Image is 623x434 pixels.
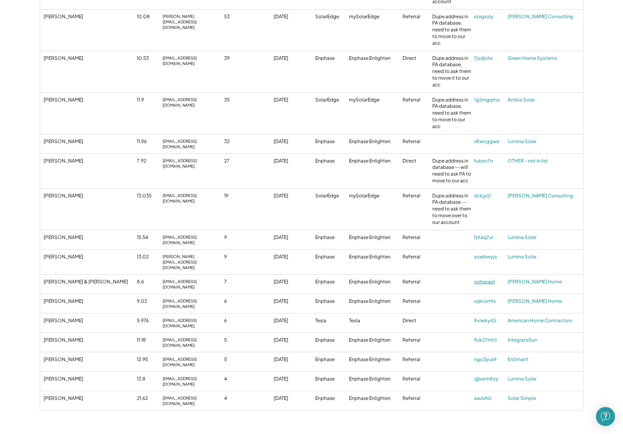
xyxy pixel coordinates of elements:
div: [PERSON_NAME] [44,376,135,382]
a: asulvhic [474,395,506,402]
div: 7 [224,279,272,285]
div: [PERSON_NAME] [44,138,135,145]
div: Referral [403,298,431,305]
div: [EMAIL_ADDRESS][DOMAIN_NAME] [163,298,222,309]
div: 11.9 [137,97,161,103]
a: oohszapl [474,279,506,285]
div: 10.53 [137,55,161,62]
div: Dupe address in PA database, need to ask them to move to our acc [433,13,472,47]
div: 6 [224,317,272,324]
div: [PERSON_NAME] [44,337,135,344]
div: [DATE] [274,317,314,324]
div: [PERSON_NAME] [44,158,135,164]
div: Enphase [316,337,347,344]
div: Enphase [316,138,347,145]
div: 12.95 [137,356,161,363]
a: [PERSON_NAME] Consulting [508,13,579,20]
div: 11.18 [137,337,161,344]
a: dckjyij1 [474,193,506,199]
div: 35 [224,97,272,103]
a: fj4aq2xl [474,234,506,241]
div: Referral [403,97,431,103]
a: Green Home Systems [508,55,579,62]
div: SolarEdge [316,97,347,103]
div: SolarEdge [316,193,347,199]
div: [PERSON_NAME] & [PERSON_NAME] [44,279,135,285]
div: Enphase [316,158,347,164]
div: [DATE] [274,254,314,260]
a: 9uk27mh1 [474,337,506,344]
a: Lumina Solar [508,254,579,260]
a: v8wcggwe [474,138,506,145]
div: [EMAIL_ADDRESS][DOMAIN_NAME] [163,356,222,367]
div: [DATE] [274,55,314,62]
div: [EMAIL_ADDRESS][DOMAIN_NAME] [163,279,222,290]
div: [EMAIL_ADDRESS][DOMAIN_NAME] [163,395,222,406]
div: 6 [224,298,272,305]
div: Enphase [316,298,347,305]
a: Lumina Solar [508,138,579,145]
div: Referral [403,376,431,382]
div: [DATE] [274,97,314,103]
div: Referral [403,254,431,260]
div: Enphase Enlighten [349,298,401,305]
div: Enphase Enlighten [349,337,401,344]
div: [DATE] [274,13,314,20]
a: 9xiwky45 [474,317,506,324]
div: Referral [403,138,431,145]
div: [PERSON_NAME] [44,13,135,20]
div: [DATE] [274,356,314,363]
div: mySolarEdge [349,97,401,103]
div: 27 [224,158,272,164]
div: 13.8 [137,376,161,382]
div: 7.92 [137,158,161,164]
div: [EMAIL_ADDRESS][DOMAIN_NAME] [163,234,222,245]
div: 10.08 [137,13,161,20]
div: [PERSON_NAME] [44,193,135,199]
div: Tesla [316,317,347,324]
div: [DATE] [274,395,314,402]
div: [EMAIL_ADDRESS][DOMAIN_NAME] [163,55,222,66]
a: [PERSON_NAME] Home [508,298,579,305]
div: [PERSON_NAME] [44,254,135,260]
div: [EMAIL_ADDRESS][DOMAIN_NAME] [163,97,222,108]
div: Enphase Enlighten [349,279,401,285]
a: sowbwyjs [474,254,506,260]
div: [DATE] [274,337,314,344]
a: 1g2mgqmo [474,97,506,103]
div: [EMAIL_ADDRESS][DOMAIN_NAME] [163,158,222,169]
a: [PERSON_NAME] Home [508,279,579,285]
div: Open Intercom Messenger [596,407,615,426]
a: Ambia Solar [508,97,579,103]
div: Enphase Enlighten [349,356,401,363]
div: Tesla [349,317,401,324]
div: Enphase [316,376,347,382]
div: [PERSON_NAME] [44,317,135,324]
div: 9 [224,254,272,260]
div: Direct [403,317,431,324]
div: 9 [224,234,272,241]
a: qjbwm8zy [474,376,506,382]
div: 21.62 [137,395,161,402]
div: Direct [403,158,431,164]
div: 39 [224,55,272,62]
a: [PERSON_NAME] Consulting [508,193,579,199]
div: 4 [224,395,272,402]
div: Referral [403,356,431,363]
div: [PERSON_NAME] [44,97,135,103]
div: [PERSON_NAME] [44,55,135,62]
div: [PERSON_NAME] [44,298,135,305]
div: 13.02 [137,254,161,260]
div: [EMAIL_ADDRESS][DOMAIN_NAME] [163,138,222,149]
div: Dupe address in PA database, need to ask them to move it to our acc [433,55,472,88]
div: [PERSON_NAME][EMAIL_ADDRESS][DOMAIN_NAME] [163,13,222,30]
div: [PERSON_NAME] [44,356,135,363]
div: 8.6 [137,279,161,285]
div: Enphase [316,356,347,363]
div: [DATE] [274,298,314,305]
div: Referral [403,13,431,20]
div: [DATE] [274,234,314,241]
div: [DATE] [274,158,314,164]
a: szxgvuly [474,13,506,20]
div: Enphase [316,254,347,260]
